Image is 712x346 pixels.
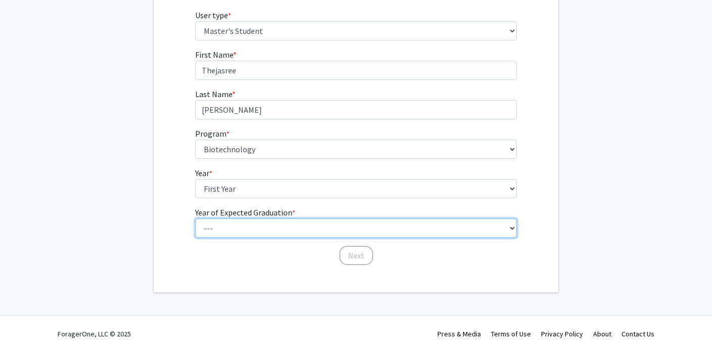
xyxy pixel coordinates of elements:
[195,50,233,60] span: First Name
[195,9,231,21] label: User type
[339,246,373,265] button: Next
[195,206,295,219] label: Year of Expected Graduation
[195,167,212,179] label: Year
[195,89,232,99] span: Last Name
[437,329,481,338] a: Press & Media
[491,329,531,338] a: Terms of Use
[541,329,583,338] a: Privacy Policy
[195,127,230,140] label: Program
[621,329,654,338] a: Contact Us
[8,300,43,338] iframe: Chat
[593,329,611,338] a: About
